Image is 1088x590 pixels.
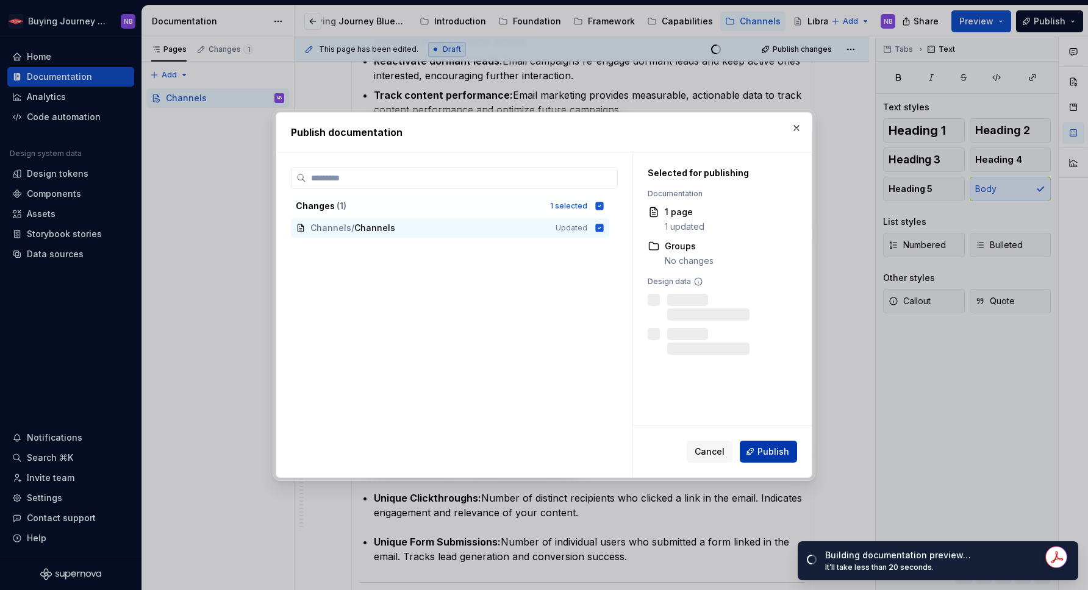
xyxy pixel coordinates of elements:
[648,167,783,179] div: Selected for publishing
[310,222,351,234] span: Channels
[665,206,704,218] div: 1 page
[825,563,1047,572] div: It’ll take less than 20 seconds.
[337,201,346,211] span: ( 1 )
[648,189,783,199] div: Documentation
[757,446,789,458] span: Publish
[825,549,1047,561] div: Building documentation preview…
[665,255,714,267] div: No changes
[354,222,395,234] span: Channels
[296,200,543,212] div: Changes
[556,223,587,233] span: Updated
[687,441,732,463] button: Cancel
[740,441,797,463] button: Publish
[665,240,714,252] div: Groups
[648,277,783,286] div: Design data
[291,125,797,140] h2: Publish documentation
[665,221,704,233] div: 1 updated
[695,446,725,458] span: Cancel
[351,222,354,234] span: /
[550,201,587,211] div: 1 selected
